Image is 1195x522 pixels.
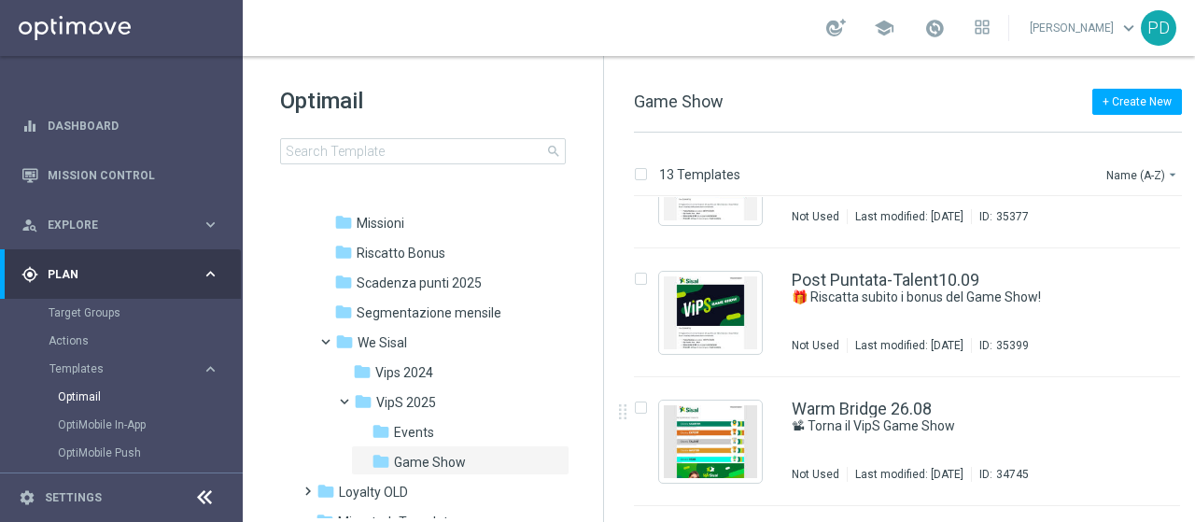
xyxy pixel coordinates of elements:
a: Warm Bridge 26.08 [792,401,932,417]
div: PD [1141,10,1176,46]
img: 35399.jpeg [664,276,757,349]
div: 35377 [996,209,1029,224]
div: 🎁 Riscatta subito i bonus del Game Show! [792,289,1102,306]
div: OptiMobile In-App [58,411,241,439]
i: folder [335,332,354,351]
i: folder [334,303,353,321]
i: keyboard_arrow_right [202,360,219,378]
i: folder [353,362,372,381]
a: OptiMobile Push [58,445,194,460]
div: ID: [971,338,1029,353]
span: Segmentazione mensile [357,304,501,321]
div: Mission Control [21,150,219,200]
a: Settings [45,492,102,503]
a: Dashboard [48,101,219,150]
button: equalizer Dashboard [21,119,220,134]
a: OptiMobile In-App [58,417,194,432]
div: Templates [49,363,202,374]
a: 🎁 Riscatta subito i bonus del Game Show! [792,289,1059,306]
i: keyboard_arrow_right [202,265,219,283]
i: arrow_drop_down [1165,167,1180,182]
a: Target Groups [49,305,194,320]
i: gps_fixed [21,266,38,283]
i: equalizer [21,118,38,134]
div: Target Groups [49,299,241,327]
span: Game Show [394,454,466,471]
span: VipS 2025 [376,394,436,411]
div: Not Used [792,209,839,224]
div: 📽 Torna il VipS Game Show [792,417,1102,435]
button: Name (A-Z)arrow_drop_down [1104,163,1182,186]
a: 📽 Torna il VipS Game Show [792,417,1059,435]
span: Riscatto Bonus [357,245,445,261]
i: folder [372,452,390,471]
span: Missioni [357,215,404,232]
span: Scadenza punti 2025 [357,275,482,291]
button: Mission Control [21,168,220,183]
button: person_search Explore keyboard_arrow_right [21,218,220,233]
i: folder [334,273,353,291]
span: We Sisal [358,334,407,351]
span: search [546,144,561,159]
span: Game Show [634,92,724,111]
div: Last modified: [DATE] [848,467,971,482]
a: Post Puntata-Talent10.09 [792,272,979,289]
i: folder [334,213,353,232]
a: [PERSON_NAME]keyboard_arrow_down [1028,14,1141,42]
i: settings [19,489,35,506]
div: OptiMobile Push [58,439,241,467]
div: ID: [971,209,1029,224]
a: Mission Control [48,150,219,200]
span: Explore [48,219,202,231]
div: 34745 [996,467,1029,482]
h1: Optimail [280,86,566,116]
div: 35399 [996,338,1029,353]
p: 13 Templates [659,166,740,183]
span: Plan [48,269,202,280]
div: ID: [971,467,1029,482]
div: Not Used [792,338,839,353]
i: folder [334,243,353,261]
span: Templates [49,363,183,374]
input: Search Template [280,138,566,164]
i: folder [354,392,373,411]
i: folder [316,482,335,501]
div: Not Used [792,467,839,482]
span: Vips 2024 [375,364,433,381]
button: + Create New [1092,89,1182,115]
span: keyboard_arrow_down [1118,18,1139,38]
button: Templates keyboard_arrow_right [49,361,220,376]
span: Loyalty OLD [339,484,408,501]
i: person_search [21,217,38,233]
div: Actions [49,327,241,355]
div: Optipush [58,467,241,495]
i: keyboard_arrow_right [202,216,219,233]
button: gps_fixed Plan keyboard_arrow_right [21,267,220,282]
a: Optimail [58,389,194,404]
div: Optimail [58,383,241,411]
span: Events [394,424,434,441]
div: Explore [21,217,202,233]
i: folder [372,422,390,441]
div: Last modified: [DATE] [848,209,971,224]
span: school [874,18,894,38]
div: Dashboard [21,101,219,150]
div: Plan [21,266,202,283]
img: 34745.jpeg [664,405,757,478]
a: Actions [49,333,194,348]
div: Last modified: [DATE] [848,338,971,353]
